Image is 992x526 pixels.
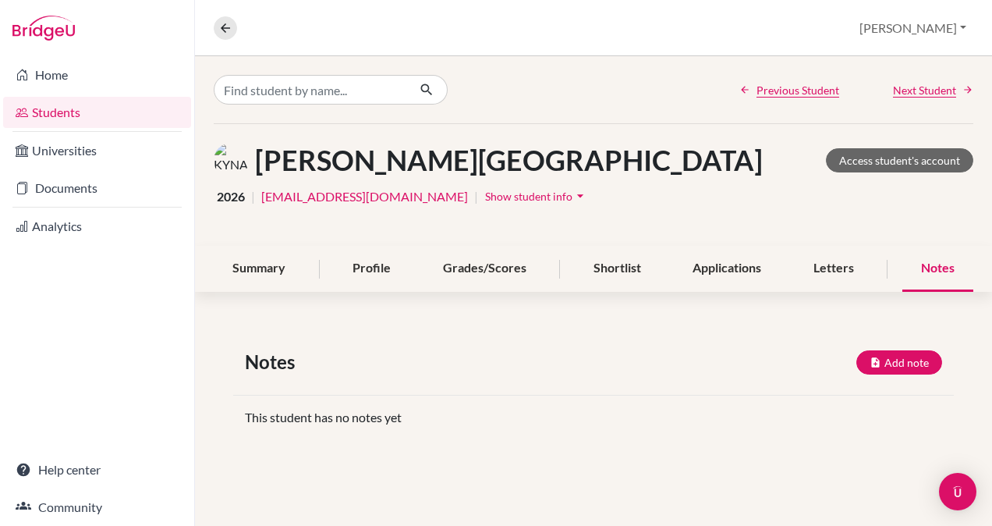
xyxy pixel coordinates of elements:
span: Show student info [485,190,572,203]
h1: [PERSON_NAME][GEOGRAPHIC_DATA] [255,144,763,177]
div: Notes [902,246,973,292]
img: Bridge-U [12,16,75,41]
button: Add note [856,350,942,375]
div: This student has no notes yet [233,408,954,427]
span: 2026 [217,187,245,206]
i: arrow_drop_down [572,188,588,204]
a: Analytics [3,211,191,242]
a: Students [3,97,191,128]
div: Open Intercom Messenger [939,473,976,510]
div: Applications [674,246,780,292]
a: Documents [3,172,191,204]
input: Find student by name... [214,75,407,105]
a: Previous Student [739,82,839,98]
a: Access student's account [826,148,973,172]
div: Profile [334,246,409,292]
span: Notes [245,348,301,376]
a: Next Student [893,82,973,98]
button: [PERSON_NAME] [852,13,973,43]
a: Universities [3,135,191,166]
span: | [251,187,255,206]
span: Next Student [893,82,956,98]
div: Summary [214,246,304,292]
div: Grades/Scores [424,246,545,292]
a: Help center [3,454,191,485]
a: Community [3,492,191,523]
span: | [474,187,478,206]
a: [EMAIL_ADDRESS][DOMAIN_NAME] [261,187,468,206]
button: Show student infoarrow_drop_down [484,184,589,208]
span: Previous Student [756,82,839,98]
a: Home [3,59,191,91]
img: KYNA GULIA's avatar [214,143,249,178]
div: Shortlist [575,246,660,292]
div: Letters [795,246,873,292]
